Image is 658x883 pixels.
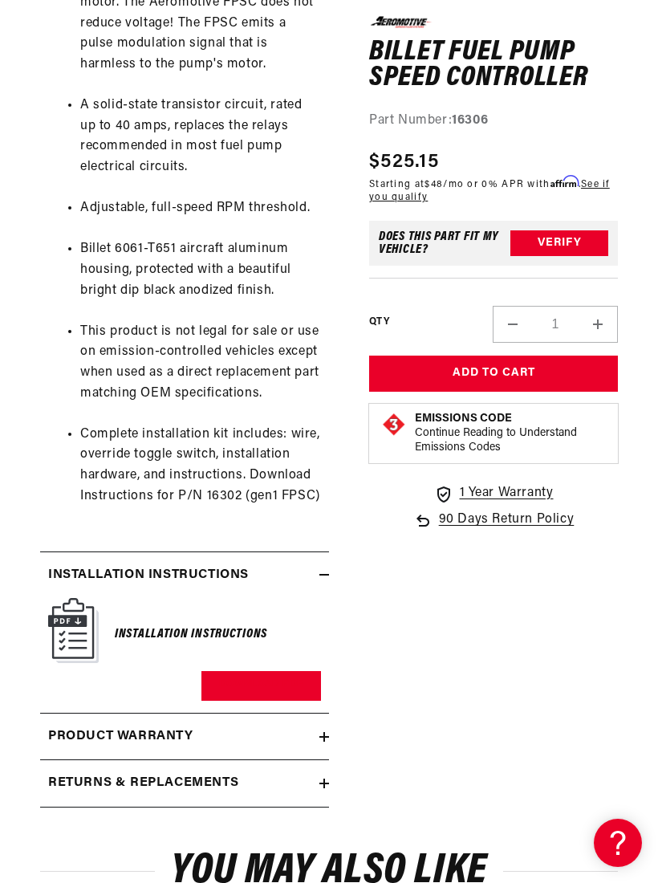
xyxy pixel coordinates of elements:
button: Add to Cart [369,356,618,392]
img: Emissions code [381,412,407,437]
strong: Emissions Code [415,413,512,425]
li: Billet 6061-T651 aircraft aluminum housing, protected with a beautiful bright dip black anodized ... [80,239,321,301]
div: Part Number: [369,111,618,132]
p: Continue Reading to Understand Emissions Codes [415,426,606,455]
h2: Installation Instructions [48,565,249,586]
li: This product is not legal for sale or use on emission-controlled vehicles except when used as a d... [80,322,321,404]
div: Does This part fit My vehicle? [379,230,510,256]
img: Instruction Manual [48,598,99,663]
a: Download PDF [201,671,321,701]
li: A solid-state transistor circuit, rated up to 40 amps, replaces the relays recommended in most fu... [80,96,321,177]
p: Starting at /mo or 0% APR with . [369,177,618,205]
li: Complete installation kit includes: wire, override toggle switch, installation hardware, and inst... [80,425,321,507]
span: 90 Days Return Policy [439,511,575,531]
span: $525.15 [369,148,439,177]
label: QTY [369,315,389,329]
a: See if you qualify - Learn more about Affirm Financing (opens in modal) [369,180,610,203]
span: Affirm [550,176,579,188]
h6: Installation Instructions [115,624,267,645]
span: $48 [424,180,443,189]
a: 1 Year Warranty [434,483,554,504]
button: Verify [510,230,608,256]
button: Emissions CodeContinue Reading to Understand Emissions Codes [415,412,606,455]
span: 1 Year Warranty [460,483,554,504]
summary: Returns & replacements [40,760,329,807]
h1: Billet Fuel Pump Speed Controller [369,40,618,91]
li: Adjustable, full-speed RPM threshold. [80,198,321,219]
summary: Product warranty [40,714,329,760]
strong: 16306 [452,114,488,127]
h2: Returns & replacements [48,773,238,794]
a: 90 Days Return Policy [413,511,575,531]
summary: Installation Instructions [40,552,329,599]
h2: Product warranty [48,726,193,747]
